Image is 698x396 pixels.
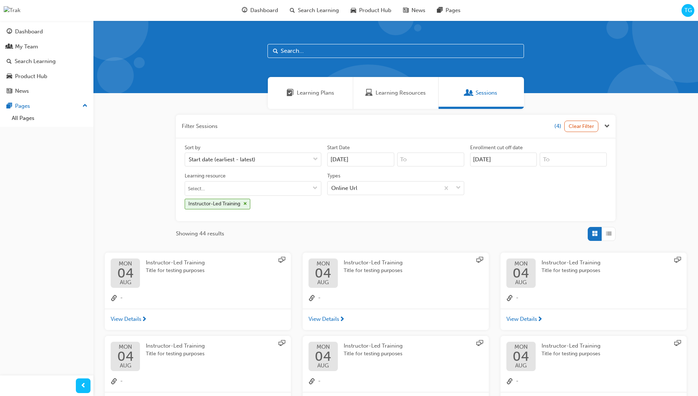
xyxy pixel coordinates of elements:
[353,77,439,109] a: Learning ResourcesLearning Resources
[111,377,117,386] span: link-icon
[470,153,537,166] input: Enrollment cut off date
[188,200,240,208] div: Instructor-Led Training
[3,99,91,113] button: Pages
[501,253,687,330] button: MON04AUGInstructor-Led TrainingTitle for testing purposeslink-icon-View Details
[7,88,12,95] span: news-icon
[476,340,483,348] span: sessionType_ONLINE_URL-icon
[111,315,141,323] span: View Details
[141,316,147,323] span: next-icon
[242,6,247,15] span: guage-icon
[297,89,334,97] span: Learning Plans
[365,89,373,97] span: Learning Resources
[359,6,391,15] span: Product Hub
[431,3,466,18] a: pages-iconPages
[315,363,331,368] span: AUG
[537,316,543,323] span: next-icon
[315,267,331,280] span: 04
[542,259,601,266] span: Instructor-Led Training
[111,294,117,303] span: link-icon
[15,72,47,81] div: Product Hub
[82,101,88,111] span: up-icon
[15,43,38,51] div: My Team
[606,230,612,238] span: List
[105,309,291,330] a: View Details
[273,47,278,55] span: Search
[3,40,91,54] a: My Team
[287,89,294,97] span: Learning Plans
[592,230,598,238] span: Grid
[120,377,123,386] span: -
[313,155,318,164] span: down-icon
[278,257,285,265] span: sessionType_ONLINE_URL-icon
[120,294,123,303] span: -
[327,144,350,151] div: Start Date
[513,280,529,285] span: AUG
[351,6,356,15] span: car-icon
[542,267,601,275] span: Title for testing purposes
[15,27,43,36] div: Dashboard
[243,202,247,206] span: cross-icon
[327,172,340,180] div: Types
[542,350,601,358] span: Title for testing purposes
[411,6,425,15] span: News
[604,122,610,131] button: Close the filter
[105,253,291,330] button: MON04AUGInstructor-Led TrainingTitle for testing purposeslink-icon-View Details
[513,350,529,363] span: 04
[513,363,529,368] span: AUG
[397,3,431,18] a: news-iconNews
[7,103,12,110] span: pages-icon
[344,342,403,349] span: Instructor-Led Training
[674,340,681,348] span: sessionType_ONLINE_URL-icon
[465,89,473,97] span: Sessions
[315,261,331,267] span: MON
[456,183,461,193] span: down-icon
[303,309,489,330] a: View Details
[439,77,524,109] a: SessionsSessions
[470,144,523,151] div: Enrollment cut off date
[403,6,409,15] span: news-icon
[7,58,12,65] span: search-icon
[290,6,295,15] span: search-icon
[476,257,483,265] span: sessionType_ONLINE_URL-icon
[513,267,529,280] span: 04
[298,6,339,15] span: Search Learning
[506,294,513,303] span: link-icon
[111,342,285,371] a: MON04AUGInstructor-Led TrainingTitle for testing purposes
[513,261,529,267] span: MON
[313,186,318,192] span: down-icon
[7,29,12,35] span: guage-icon
[516,377,518,386] span: -
[146,259,205,266] span: Instructor-Led Training
[327,153,394,166] input: Start Date
[4,6,21,15] img: Trak
[516,294,518,303] span: -
[189,155,255,164] div: Start date (earliest - latest)
[3,23,91,99] button: DashboardMy TeamSearch LearningProduct HubNews
[513,344,529,350] span: MON
[117,267,134,280] span: 04
[111,258,285,288] a: MON04AUGInstructor-Led TrainingTitle for testing purposes
[3,84,91,98] a: News
[540,153,607,166] input: To
[7,73,12,80] span: car-icon
[146,350,205,358] span: Title for testing purposes
[146,267,205,275] span: Title for testing purposes
[284,3,345,18] a: search-iconSearch Learning
[446,6,461,15] span: Pages
[344,350,403,358] span: Title for testing purposes
[344,259,403,266] span: Instructor-Led Training
[542,342,601,349] span: Instructor-Led Training
[564,121,599,132] button: Clear Filter
[339,316,345,323] span: next-icon
[318,294,321,303] span: -
[309,258,483,288] a: MON04AUGInstructor-Led TrainingTitle for testing purposes
[376,89,426,97] span: Learning Resources
[7,44,12,50] span: people-icon
[309,315,339,323] span: View Details
[117,344,134,350] span: MON
[268,77,353,109] a: Learning PlansLearning Plans
[236,3,284,18] a: guage-iconDashboard
[176,230,224,238] span: Showing 44 results
[9,113,91,124] a: All Pages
